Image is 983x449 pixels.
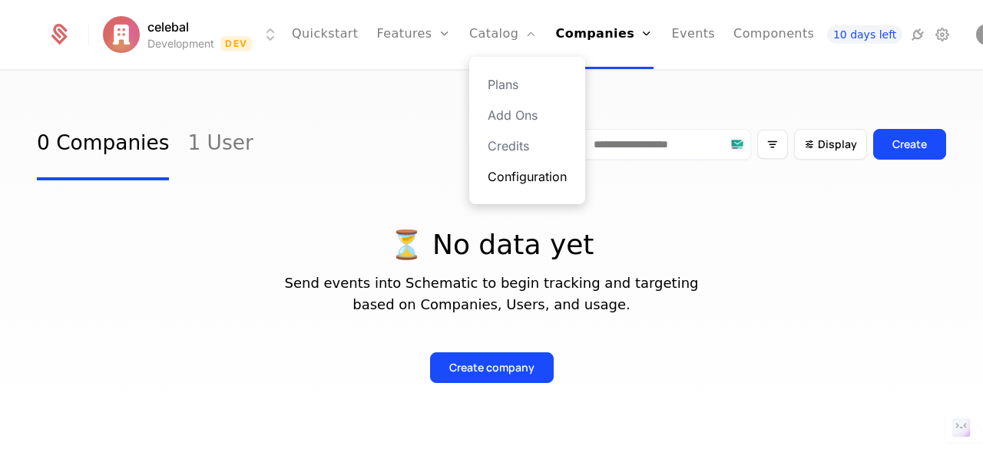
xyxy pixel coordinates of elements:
[108,18,280,51] button: Select environment
[220,36,252,51] span: Dev
[873,129,946,160] button: Create
[37,108,169,180] a: 0 Companies
[103,16,140,53] img: celebal
[430,352,554,383] button: Create company
[909,25,927,44] a: Integrations
[933,25,952,44] a: Settings
[488,137,567,155] a: Credits
[488,167,567,186] a: Configuration
[488,106,567,124] a: Add Ons
[757,130,788,159] button: Filter options
[818,137,857,152] span: Display
[147,18,189,36] span: celebal
[892,137,927,152] div: Create
[827,25,902,44] a: 10 days left
[147,36,214,51] div: Development
[37,272,946,315] p: Send events into Schematic to begin tracking and targeting based on Companies, Users, and usage.
[187,108,253,180] a: 1 User
[794,129,867,160] button: Display
[37,229,946,260] p: ⏳ No data yet
[488,75,567,94] a: Plans
[449,360,535,375] div: Create company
